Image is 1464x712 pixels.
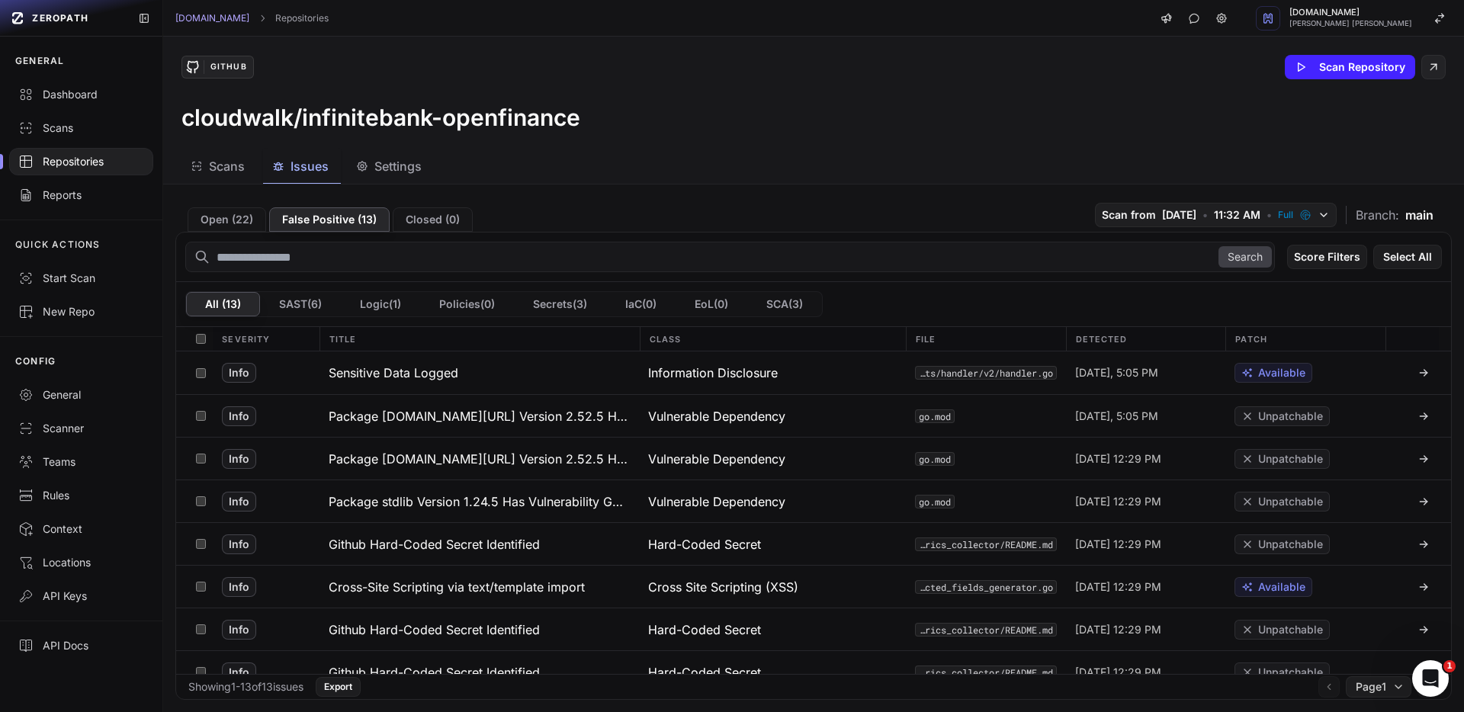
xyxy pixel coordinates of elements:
[1202,207,1208,223] span: •
[18,188,144,203] div: Reports
[1405,206,1433,224] span: main
[222,363,256,383] span: Info
[1258,365,1305,380] span: Available
[329,364,458,382] h3: Sensitive Data Logged
[1287,245,1367,269] button: Score Filters
[1258,409,1323,424] span: Unpatchable
[18,120,144,136] div: Scans
[319,351,640,394] button: Sensitive Data Logged
[222,449,256,469] span: Info
[15,55,64,67] p: GENERAL
[18,488,144,503] div: Rules
[648,364,778,382] span: Information Disclosure
[648,450,785,468] span: Vulnerable Dependency
[6,6,126,30] a: ZEROPATH
[291,157,329,175] span: Issues
[209,157,245,175] span: Scans
[1373,245,1442,269] button: Select All
[915,366,1057,380] button: internal/open_payment/enrollments/handler/v2/handler.go
[1102,207,1156,223] span: Scan from
[176,565,1451,608] div: Info Cross-Site Scripting via text/template import Cross Site Scripting (XSS) pkg/structtest/expe...
[1075,665,1161,680] span: [DATE] 12:29 PM
[1218,246,1272,268] button: Search
[1356,206,1399,224] span: Branch:
[1289,8,1412,17] span: [DOMAIN_NAME]
[176,437,1451,479] div: Info Package [DOMAIN_NAME][URL] Version 2.52.5 Has Vulnerability GHSA-qx2q-88mx-vhg7 Vulnerable D...
[915,409,955,423] code: go.mod
[420,292,514,316] button: Policies(0)
[319,327,639,351] div: Title
[1075,451,1161,467] span: [DATE] 12:29 PM
[319,651,640,693] button: Github Hard-Coded Secret Identified
[1289,20,1412,27] span: [PERSON_NAME] [PERSON_NAME]
[1225,327,1385,351] div: Patch
[1214,207,1260,223] span: 11:32 AM
[1095,203,1337,227] button: Scan from [DATE] • 11:32 AM • Full
[260,292,341,316] button: SAST(6)
[15,355,56,367] p: CONFIG
[257,13,268,24] svg: chevron right,
[329,407,631,425] h3: Package [DOMAIN_NAME][URL] Version 2.52.5 Has Vulnerability GO-2025-3845
[18,521,144,537] div: Context
[1412,660,1449,697] iframe: Intercom live chat
[341,292,420,316] button: Logic(1)
[329,535,540,553] h3: Github Hard-Coded Secret Identified
[275,12,329,24] a: Repositories
[1075,365,1158,380] span: [DATE], 5:05 PM
[176,522,1451,565] div: Info Github Hard-Coded Secret Identified Hard-Coded Secret internal/shared/metrics_collector/READ...
[222,492,256,512] span: Info
[1075,537,1161,552] span: [DATE] 12:29 PM
[319,523,640,565] button: Github Hard-Coded Secret Identified
[18,387,144,403] div: General
[648,492,785,511] span: Vulnerable Dependency
[319,608,640,650] button: Github Hard-Coded Secret Identified
[1075,494,1161,509] span: [DATE] 12:29 PM
[18,154,144,169] div: Repositories
[176,650,1451,693] div: Info Github Hard-Coded Secret Identified Hard-Coded Secret internal/shared/metrics_collector/READ...
[18,555,144,570] div: Locations
[906,327,1066,351] div: File
[1285,55,1415,79] button: Scan Repository
[186,292,260,316] button: All (13)
[915,665,1057,679] code: internal/shared/metrics_collector/README.md
[329,578,585,596] h3: Cross-Site Scripting via text/template import
[676,292,747,316] button: EoL(0)
[188,207,266,232] button: Open (22)
[329,621,540,639] h3: Github Hard-Coded Secret Identified
[319,480,640,522] button: Package stdlib Version 1.24.5 Has Vulnerability GO-2025-3849
[222,577,256,597] span: Info
[18,589,144,604] div: API Keys
[915,537,1057,551] code: internal/shared/metrics_collector/README.md
[648,578,798,596] span: Cross Site Scripting (XSS)
[319,395,640,437] button: Package [DOMAIN_NAME][URL] Version 2.52.5 Has Vulnerability GO-2025-3845
[1356,679,1386,694] span: Page 1
[175,12,329,24] nav: breadcrumb
[319,438,640,479] button: Package [DOMAIN_NAME][URL] Version 2.52.5 Has Vulnerability GHSA-qx2q-88mx-vhg7
[18,271,144,286] div: Start Scan
[648,621,761,639] span: Hard-Coded Secret
[1258,579,1305,595] span: Available
[329,663,540,682] h3: Github Hard-Coded Secret Identified
[18,87,144,102] div: Dashboard
[1075,622,1161,637] span: [DATE] 12:29 PM
[1162,207,1196,223] span: [DATE]
[1075,409,1158,424] span: [DATE], 5:05 PM
[18,304,144,319] div: New Repo
[175,12,249,24] a: [DOMAIN_NAME]
[915,495,955,508] button: go.mod
[18,421,144,436] div: Scanner
[1075,579,1161,595] span: [DATE] 12:29 PM
[1267,207,1272,223] span: •
[213,327,319,351] div: Severity
[915,452,955,466] button: go.mod
[319,566,640,608] button: Cross-Site Scripting via text/template import
[329,492,631,511] h3: Package stdlib Version 1.24.5 Has Vulnerability GO-2025-3849
[329,450,631,468] h3: Package [DOMAIN_NAME][URL] Version 2.52.5 Has Vulnerability GHSA-qx2q-88mx-vhg7
[1278,209,1293,221] span: Full
[640,327,906,351] div: Class
[176,394,1451,437] div: Info Package [DOMAIN_NAME][URL] Version 2.52.5 Has Vulnerability GO-2025-3845 Vulnerable Dependen...
[1258,494,1323,509] span: Unpatchable
[269,207,390,232] button: False Positive (13)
